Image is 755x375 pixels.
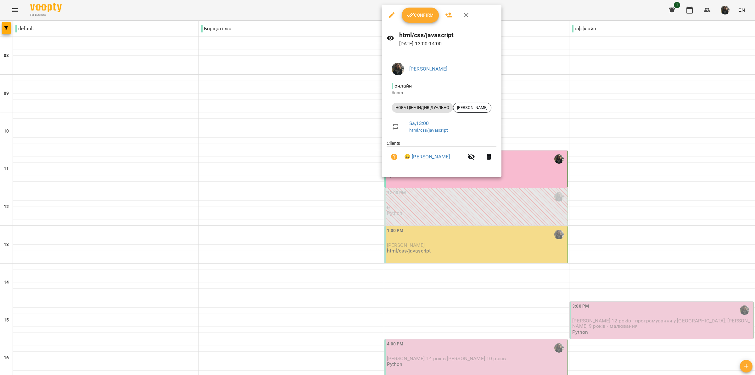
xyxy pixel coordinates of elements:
[392,63,404,75] img: 33f9a82ed513007d0552af73e02aac8a.jpg
[453,103,491,113] div: [PERSON_NAME]
[407,11,434,19] span: Confirm
[409,66,447,72] a: [PERSON_NAME]
[409,120,429,126] a: Sa , 13:00
[453,105,491,111] span: [PERSON_NAME]
[402,8,439,23] button: Confirm
[404,153,450,161] a: 😀 [PERSON_NAME]
[392,105,453,111] span: НОВА ЦІНА ІНДИВІДУАЛЬНО
[399,30,496,40] h6: html/css/javascript
[392,90,491,96] p: Room
[399,40,496,48] p: [DATE] 13:00 - 14:00
[387,149,402,164] button: Unpaid. Bill the attendance?
[387,140,496,169] ul: Clients
[409,128,448,133] a: html/css/javascript
[392,83,413,89] span: - онлайн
